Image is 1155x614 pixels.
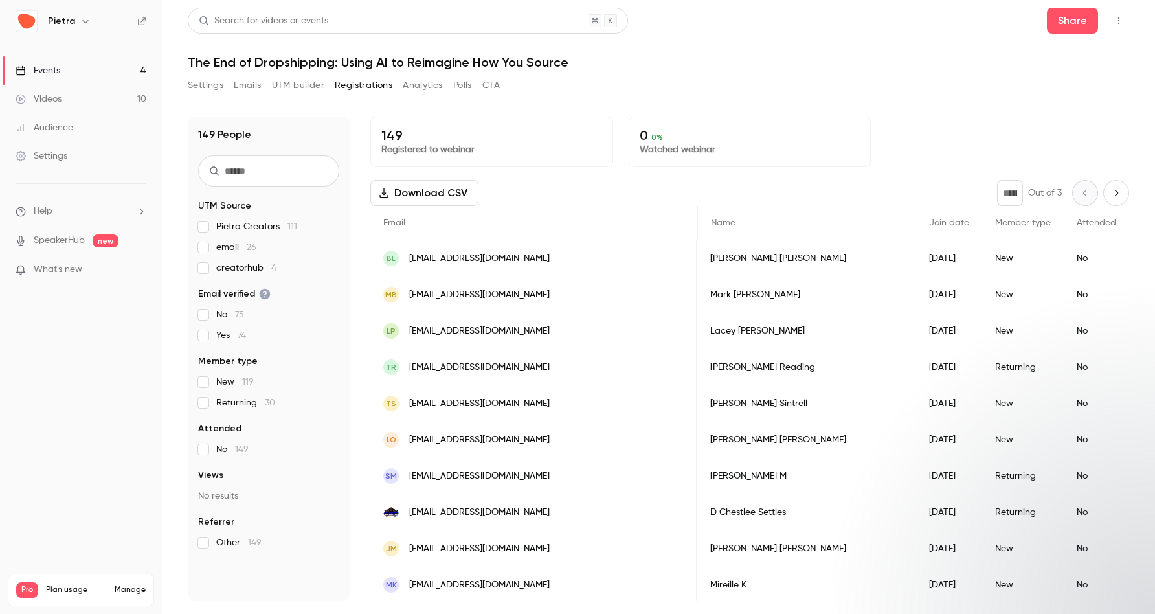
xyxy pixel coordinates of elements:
span: TR [386,361,396,373]
button: UTM builder [272,75,324,96]
div: [PERSON_NAME] Reading [697,349,916,385]
div: No [1064,313,1129,349]
span: 149 [248,538,262,547]
span: Referrer [198,516,234,529]
span: Member type [198,355,258,368]
span: email [216,241,256,254]
span: 119 [242,378,254,387]
div: [PERSON_NAME] M [697,458,916,494]
span: Join date [929,218,969,227]
span: creatorhub [216,262,276,275]
span: 149 [235,445,249,454]
div: [DATE] [916,277,982,313]
span: [EMAIL_ADDRESS][DOMAIN_NAME] [409,288,550,302]
div: No [1064,240,1129,277]
span: Pietra Creators [216,220,297,233]
div: [DATE] [916,313,982,349]
div: [DATE] [916,494,982,530]
span: Other [216,536,262,549]
span: Member type [995,218,1051,227]
div: No [1064,458,1129,494]
p: No results [198,490,339,503]
span: Plan usage [46,585,107,595]
span: Help [34,205,52,218]
span: JM [386,543,397,554]
span: SM [385,470,397,482]
span: LO [387,434,396,446]
span: [EMAIL_ADDRESS][DOMAIN_NAME] [409,252,550,266]
div: No [1064,349,1129,385]
div: No [1064,385,1129,422]
span: What's new [34,263,82,277]
span: 111 [287,222,297,231]
div: No [1064,422,1129,458]
div: Mireille K [697,567,916,603]
span: 0 % [651,133,663,142]
span: Pro [16,582,38,598]
section: facet-groups [198,199,339,549]
span: Yes [216,329,246,342]
div: New [982,313,1064,349]
p: Videos [16,598,41,609]
span: [EMAIL_ADDRESS][DOMAIN_NAME] [409,470,550,483]
div: [PERSON_NAME] [PERSON_NAME] [697,530,916,567]
div: Lacey [PERSON_NAME] [697,313,916,349]
div: [PERSON_NAME] [PERSON_NAME] [697,422,916,458]
div: [DATE] [916,385,982,422]
div: Returning [982,458,1064,494]
div: Events [16,64,60,77]
span: BL [387,253,396,264]
button: Analytics [403,75,443,96]
p: / 300 [118,598,146,609]
span: No [216,308,244,321]
span: [EMAIL_ADDRESS][DOMAIN_NAME] [409,361,550,374]
div: D Chestlee Settles [697,494,916,530]
h1: The End of Dropshipping: Using AI to Reimagine How You Source [188,54,1129,70]
span: [EMAIL_ADDRESS][DOMAIN_NAME] [409,324,550,338]
h6: Pietra [48,15,75,28]
span: New [216,376,254,389]
button: CTA [482,75,500,96]
div: New [982,385,1064,422]
span: No [216,443,249,456]
p: Out of 3 [1028,187,1062,199]
span: [EMAIL_ADDRESS][DOMAIN_NAME] [409,433,550,447]
div: Settings [16,150,67,163]
span: [EMAIL_ADDRESS][DOMAIN_NAME] [409,578,550,592]
p: Watched webinar [640,143,860,156]
span: 4 [271,264,276,273]
div: [PERSON_NAME] [PERSON_NAME] [697,240,916,277]
button: Polls [453,75,472,96]
div: No [1064,494,1129,530]
div: New [982,422,1064,458]
span: new [93,234,118,247]
a: SpeakerHub [34,234,85,247]
p: 0 [640,128,860,143]
div: [DATE] [916,422,982,458]
button: Settings [188,75,223,96]
span: Views [198,469,223,482]
div: Audience [16,121,73,134]
p: Registered to webinar [381,143,602,156]
button: Share [1047,8,1098,34]
div: New [982,240,1064,277]
span: 30 [265,398,275,407]
button: Download CSV [370,180,478,206]
div: Returning [982,494,1064,530]
span: UTM Source [198,199,251,212]
button: Emails [234,75,261,96]
img: Pietra [16,11,37,32]
span: [EMAIL_ADDRESS][DOMAIN_NAME] [409,506,550,519]
span: Returning [216,396,275,409]
span: 74 [238,331,246,340]
div: No [1064,277,1129,313]
span: [EMAIL_ADDRESS][DOMAIN_NAME] [409,397,550,411]
span: Email verified [198,288,271,301]
span: [EMAIL_ADDRESS][DOMAIN_NAME] [409,542,550,556]
div: Mark [PERSON_NAME] [697,277,916,313]
span: 26 [247,243,256,252]
div: Videos [16,93,62,106]
p: 149 [381,128,602,143]
span: Attended [198,422,241,435]
span: LP [387,325,396,337]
